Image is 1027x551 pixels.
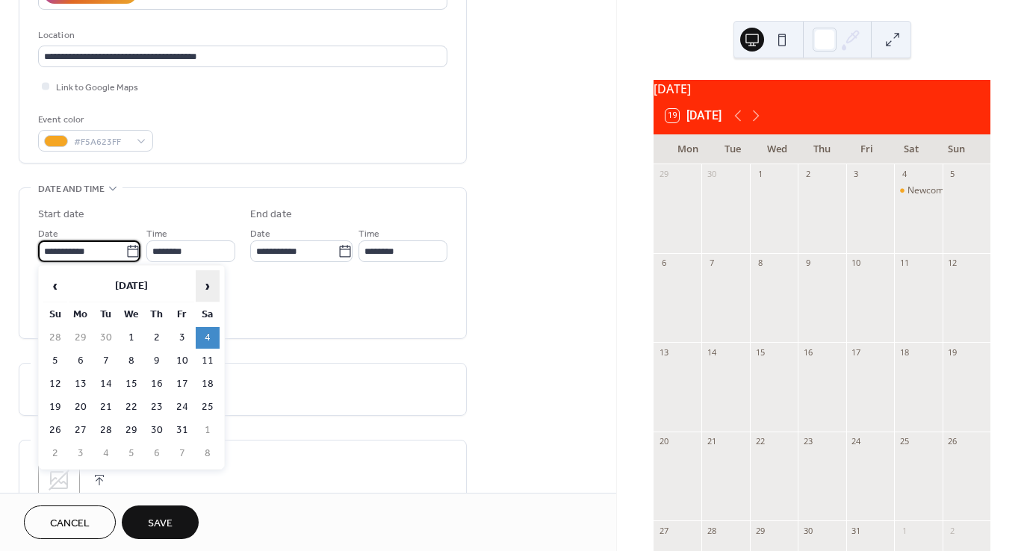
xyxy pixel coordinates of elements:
th: Th [145,304,169,326]
div: 17 [851,346,862,358]
td: 3 [170,327,194,349]
div: 29 [658,169,669,180]
div: 23 [802,436,813,447]
div: 18 [899,346,910,358]
td: 21 [94,396,118,418]
td: 2 [145,327,169,349]
td: 25 [196,396,220,418]
td: 30 [145,420,169,441]
td: 1 [196,420,220,441]
div: 10 [851,258,862,269]
td: 18 [196,373,220,395]
span: #F5A623FF [74,134,129,150]
th: [DATE] [69,270,194,302]
td: 6 [69,350,93,372]
div: Mon [665,134,710,164]
td: 9 [145,350,169,372]
td: 8 [120,350,143,372]
td: 27 [69,420,93,441]
td: 20 [69,396,93,418]
div: 7 [706,258,717,269]
td: 1 [120,327,143,349]
td: 5 [120,443,143,464]
div: Tue [710,134,755,164]
div: 19 [947,346,958,358]
td: 30 [94,327,118,349]
div: 16 [802,346,813,358]
span: Cancel [50,516,90,532]
td: 7 [94,350,118,372]
td: 16 [145,373,169,395]
div: 29 [754,525,766,536]
td: 22 [120,396,143,418]
span: Date and time [38,181,105,197]
td: 29 [69,327,93,349]
div: 2 [947,525,958,536]
span: Date [38,226,58,242]
div: 5 [947,169,958,180]
div: 31 [851,525,862,536]
div: 21 [706,436,717,447]
td: 4 [196,327,220,349]
div: 24 [851,436,862,447]
td: 12 [43,373,67,395]
div: 22 [754,436,766,447]
div: 30 [802,525,813,536]
td: 28 [43,327,67,349]
td: 2 [43,443,67,464]
div: ; [38,459,80,501]
button: Save [122,505,199,539]
td: 10 [170,350,194,372]
td: 24 [170,396,194,418]
span: Save [148,516,173,532]
th: Fr [170,304,194,326]
div: 2 [802,169,813,180]
th: Mo [69,304,93,326]
td: 6 [145,443,169,464]
div: Start date [38,207,84,222]
div: 1 [899,525,910,536]
div: 12 [947,258,958,269]
td: 17 [170,373,194,395]
div: 9 [802,258,813,269]
td: 28 [94,420,118,441]
div: 27 [658,525,669,536]
span: Link to Google Maps [56,80,138,96]
div: 26 [947,436,958,447]
div: Thu [800,134,845,164]
td: 19 [43,396,67,418]
div: 20 [658,436,669,447]
div: Fri [844,134,889,164]
td: 26 [43,420,67,441]
div: Location [38,28,444,43]
span: ‹ [44,271,66,301]
span: Time [359,226,379,242]
div: 8 [754,258,766,269]
div: 14 [706,346,717,358]
td: 8 [196,443,220,464]
td: 14 [94,373,118,395]
td: 7 [170,443,194,464]
td: 23 [145,396,169,418]
div: Newcomers Suicide Loss Survivors Support Group [894,184,942,197]
span: Time [146,226,167,242]
span: › [196,271,219,301]
td: 15 [120,373,143,395]
div: End date [250,207,292,222]
td: 5 [43,350,67,372]
td: 13 [69,373,93,395]
div: 3 [851,169,862,180]
div: [DATE] [654,80,990,98]
div: 13 [658,346,669,358]
div: 15 [754,346,766,358]
th: Sa [196,304,220,326]
button: Cancel [24,505,116,539]
td: 29 [120,420,143,441]
td: 3 [69,443,93,464]
div: 6 [658,258,669,269]
div: Wed [755,134,800,164]
div: 30 [706,169,717,180]
div: 28 [706,525,717,536]
td: 4 [94,443,118,464]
